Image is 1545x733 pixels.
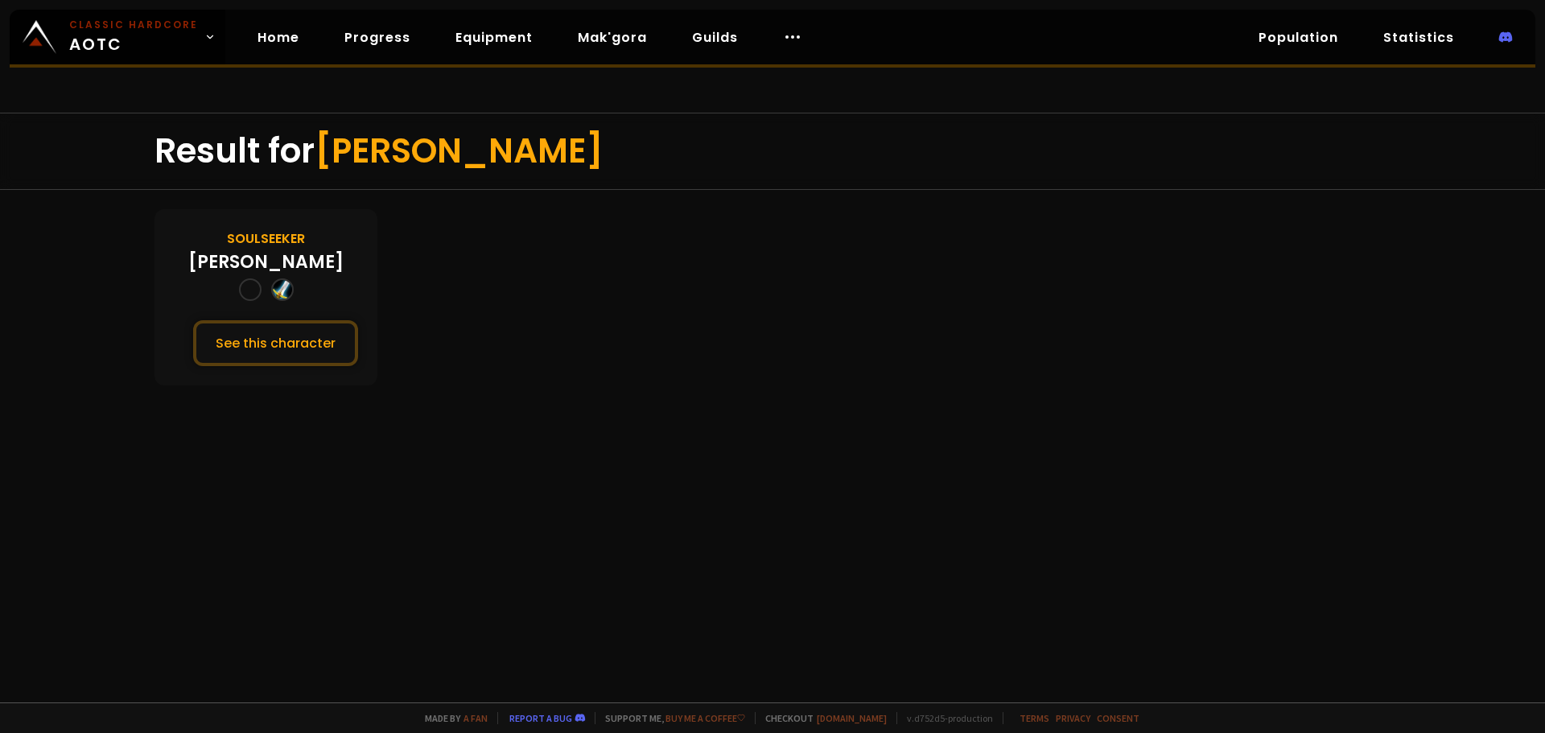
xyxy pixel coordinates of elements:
[679,21,751,54] a: Guilds
[509,712,572,724] a: Report a bug
[332,21,423,54] a: Progress
[188,249,344,275] div: [PERSON_NAME]
[415,712,488,724] span: Made by
[1370,21,1467,54] a: Statistics
[227,229,305,249] div: Soulseeker
[245,21,312,54] a: Home
[665,712,745,724] a: Buy me a coffee
[10,10,225,64] a: Classic HardcoreAOTC
[443,21,546,54] a: Equipment
[1020,712,1049,724] a: Terms
[565,21,660,54] a: Mak'gora
[1097,712,1139,724] a: Consent
[896,712,993,724] span: v. d752d5 - production
[817,712,887,724] a: [DOMAIN_NAME]
[463,712,488,724] a: a fan
[1056,712,1090,724] a: Privacy
[193,320,358,366] button: See this character
[315,127,604,175] span: [PERSON_NAME]
[69,18,198,56] span: AOTC
[1246,21,1351,54] a: Population
[595,712,745,724] span: Support me,
[69,18,198,32] small: Classic Hardcore
[154,113,1390,189] div: Result for
[755,712,887,724] span: Checkout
